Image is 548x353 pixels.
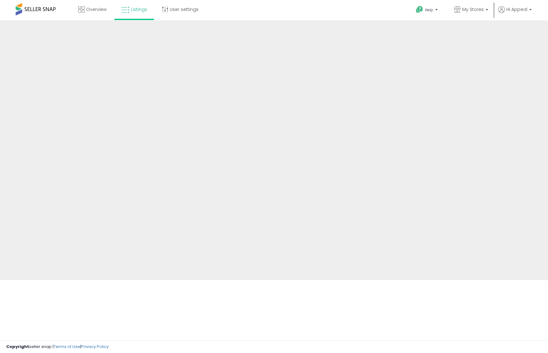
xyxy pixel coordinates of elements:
[506,6,527,13] span: Hi Appeal
[425,7,433,13] span: Help
[86,6,106,13] span: Overview
[498,6,532,20] a: Hi Appeal
[462,6,484,13] span: My Stores
[131,6,147,13] span: Listings
[416,6,423,13] i: Get Help
[411,1,444,20] a: Help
